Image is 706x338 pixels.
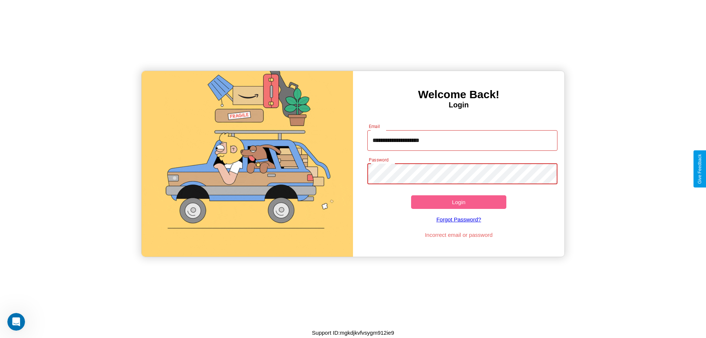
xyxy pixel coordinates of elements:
label: Password [369,157,388,163]
iframe: Intercom live chat [7,313,25,331]
div: Give Feedback [697,154,702,184]
button: Login [411,195,506,209]
h3: Welcome Back! [353,88,564,101]
h4: Login [353,101,564,109]
p: Incorrect email or password [364,230,554,240]
img: gif [142,71,353,257]
label: Email [369,123,380,129]
a: Forgot Password? [364,209,554,230]
p: Support ID: mgkdjkvfvsygm912ie9 [312,328,394,338]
